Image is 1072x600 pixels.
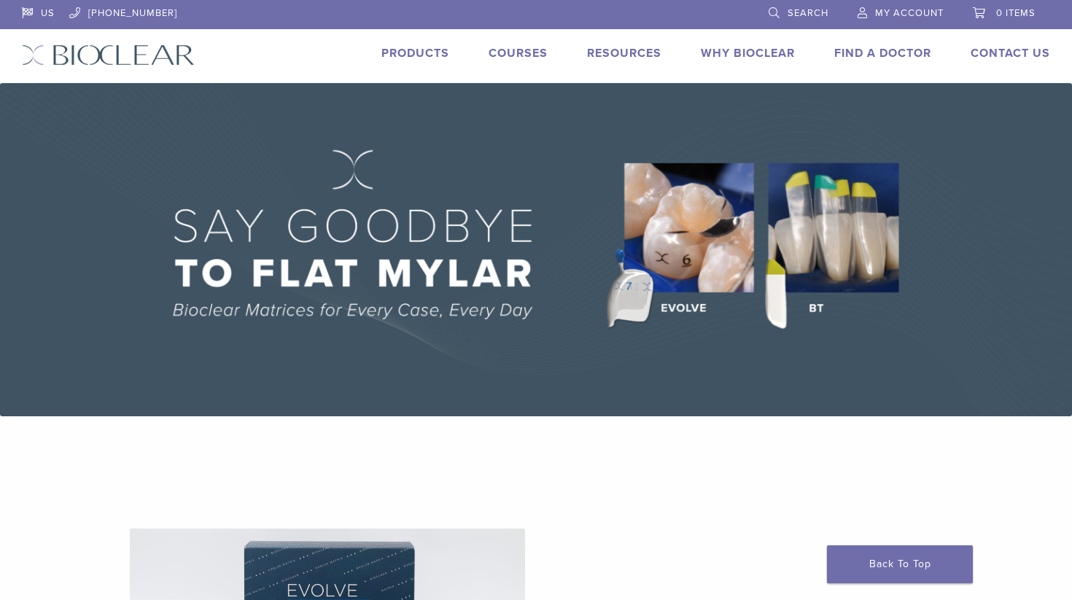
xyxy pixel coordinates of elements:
[22,44,195,66] img: Bioclear
[587,46,661,61] a: Resources
[971,46,1050,61] a: Contact Us
[381,46,449,61] a: Products
[701,46,795,61] a: Why Bioclear
[996,7,1036,19] span: 0 items
[827,545,973,583] a: Back To Top
[875,7,944,19] span: My Account
[489,46,548,61] a: Courses
[834,46,931,61] a: Find A Doctor
[788,7,828,19] span: Search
